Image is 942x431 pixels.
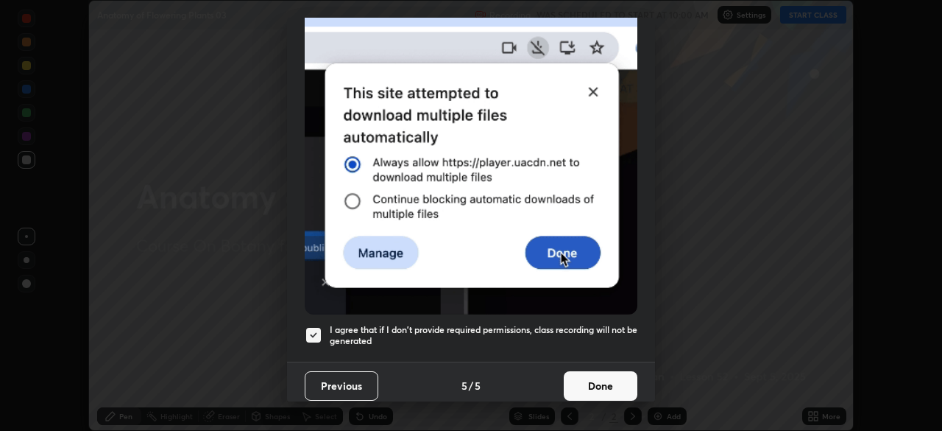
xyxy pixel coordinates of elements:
[330,324,637,347] h5: I agree that if I don't provide required permissions, class recording will not be generated
[475,378,481,393] h4: 5
[564,371,637,401] button: Done
[469,378,473,393] h4: /
[305,371,378,401] button: Previous
[461,378,467,393] h4: 5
